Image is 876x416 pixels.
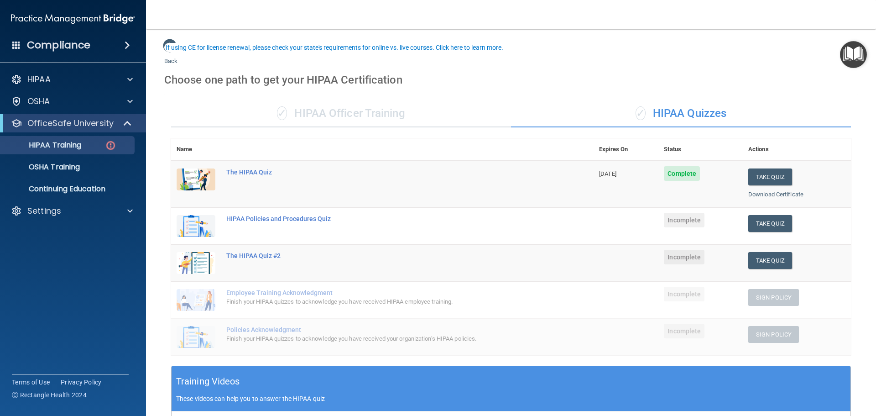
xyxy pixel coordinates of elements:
[748,252,792,269] button: Take Quiz
[748,326,799,343] button: Sign Policy
[27,205,61,216] p: Settings
[166,44,503,51] div: If using CE for license renewal, please check your state's requirements for online vs. live cours...
[226,289,548,296] div: Employee Training Acknowledgment
[748,215,792,232] button: Take Quiz
[11,96,133,107] a: OSHA
[226,296,548,307] div: Finish your HIPAA quizzes to acknowledge you have received HIPAA employee training.
[105,140,116,151] img: danger-circle.6113f641.png
[743,138,851,161] th: Actions
[664,166,700,181] span: Complete
[226,169,548,176] div: The HIPAA Quiz
[171,138,221,161] th: Name
[664,213,704,227] span: Incomplete
[226,333,548,344] div: Finish your HIPAA quizzes to acknowledge you have received your organization’s HIPAA policies.
[11,10,135,28] img: PMB logo
[11,205,133,216] a: Settings
[748,289,799,306] button: Sign Policy
[11,74,133,85] a: HIPAA
[599,170,616,177] span: [DATE]
[27,39,90,52] h4: Compliance
[164,47,177,64] a: Back
[664,324,704,338] span: Incomplete
[594,138,658,161] th: Expires On
[6,163,80,172] p: OSHA Training
[6,184,130,194] p: Continuing Education
[664,250,704,264] span: Incomplete
[176,374,240,390] h5: Training Videos
[61,378,102,387] a: Privacy Policy
[164,43,505,52] button: If using CE for license renewal, please check your state's requirements for online vs. live cours...
[11,118,132,129] a: OfficeSafe University
[748,191,803,198] a: Download Certificate
[27,118,114,129] p: OfficeSafe University
[511,100,851,127] div: HIPAA Quizzes
[27,96,50,107] p: OSHA
[12,378,50,387] a: Terms of Use
[277,106,287,120] span: ✓
[27,74,51,85] p: HIPAA
[664,287,704,301] span: Incomplete
[840,41,867,68] button: Open Resource Center
[6,141,81,150] p: HIPAA Training
[636,106,646,120] span: ✓
[176,395,846,402] p: These videos can help you to answer the HIPAA quiz
[226,252,548,259] div: The HIPAA Quiz #2
[171,100,511,127] div: HIPAA Officer Training
[12,390,87,400] span: Ⓒ Rectangle Health 2024
[226,326,548,333] div: Policies Acknowledgment
[658,138,743,161] th: Status
[748,169,792,185] button: Take Quiz
[164,67,858,93] div: Choose one path to get your HIPAA Certification
[226,215,548,222] div: HIPAA Policies and Procedures Quiz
